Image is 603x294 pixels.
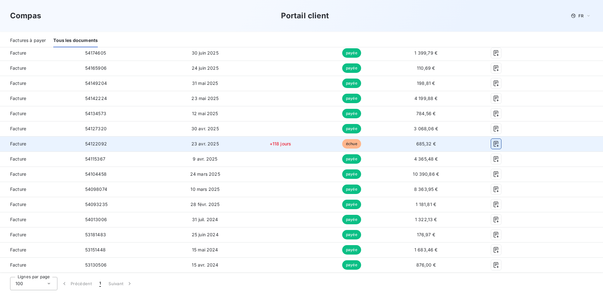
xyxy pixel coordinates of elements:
span: payée [342,124,361,133]
span: Facture [5,216,75,223]
span: 54174605 [85,50,106,56]
span: payée [342,200,361,209]
span: 1 322,13 € [415,217,437,222]
span: échue [342,139,361,149]
h3: Compas [10,10,41,21]
span: Facture [5,110,75,117]
span: 24 juin 2025 [192,65,219,71]
span: 54149204 [85,80,107,86]
span: payée [342,154,361,164]
span: 31 juil. 2024 [192,217,218,222]
span: Facture [5,186,75,192]
span: 54122092 [85,141,107,146]
span: FR [578,13,583,18]
span: Facture [5,126,75,132]
span: payée [342,79,361,88]
span: 53130506 [85,262,107,268]
button: 1 [96,277,105,290]
span: 54142224 [85,96,107,101]
span: Facture [5,95,75,102]
button: Suivant [105,277,137,290]
span: 8 363,95 € [414,186,438,192]
span: 54127320 [85,126,107,131]
span: payée [342,109,361,118]
span: payée [342,260,361,270]
span: Facture [5,262,75,268]
span: 110,69 € [417,65,435,71]
span: 4 365,48 € [414,156,438,162]
span: 198,81 € [417,80,435,86]
span: 1 683,46 € [414,247,438,252]
span: payée [342,215,361,224]
span: payée [342,245,361,255]
span: 176,97 € [417,232,435,237]
span: 30 avr. 2025 [191,126,219,131]
div: Factures à payer [10,34,46,47]
span: 4 199,88 € [414,96,438,101]
span: Facture [5,65,75,71]
span: Facture [5,171,75,177]
span: 24 mars 2025 [190,171,220,177]
span: 100 [15,280,23,287]
span: Facture [5,141,75,147]
span: Facture [5,50,75,56]
span: 685,32 € [416,141,436,146]
span: payée [342,185,361,194]
span: payée [342,169,361,179]
span: payée [342,94,361,103]
button: Précédent [57,277,96,290]
span: 54098074 [85,186,107,192]
span: Facture [5,247,75,253]
span: 3 068,06 € [414,126,438,131]
span: 54104458 [85,171,107,177]
span: 28 févr. 2025 [190,202,220,207]
span: 54134573 [85,111,106,116]
div: Tous les documents [53,34,98,47]
h3: Portail client [281,10,329,21]
span: 54093235 [85,202,108,207]
span: 54165906 [85,65,107,71]
span: 1 181,81 € [416,202,436,207]
span: 25 juin 2024 [192,232,219,237]
span: 15 mai 2024 [192,247,218,252]
span: 876,00 € [416,262,436,268]
span: 9 avr. 2025 [193,156,217,162]
span: 23 avr. 2025 [191,141,219,146]
span: 10 390,86 € [413,171,439,177]
span: 12 mai 2025 [192,111,218,116]
span: 15 avr. 2024 [192,262,218,268]
span: Facture [5,156,75,162]
span: payée [342,63,361,73]
span: Facture [5,201,75,208]
span: Facture [5,232,75,238]
span: 53181483 [85,232,106,237]
span: 1 399,79 € [414,50,437,56]
span: 784,56 € [416,111,436,116]
span: 31 mai 2025 [192,80,218,86]
span: 53151448 [85,247,106,252]
span: Facture [5,80,75,86]
span: payée [342,48,361,58]
span: 54013006 [85,217,107,222]
span: 1 [99,280,101,287]
span: 23 mai 2025 [191,96,219,101]
span: payée [342,230,361,239]
span: +118 jours [270,141,291,146]
span: 54115367 [85,156,105,162]
span: 10 mars 2025 [190,186,220,192]
span: 30 juin 2025 [192,50,219,56]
